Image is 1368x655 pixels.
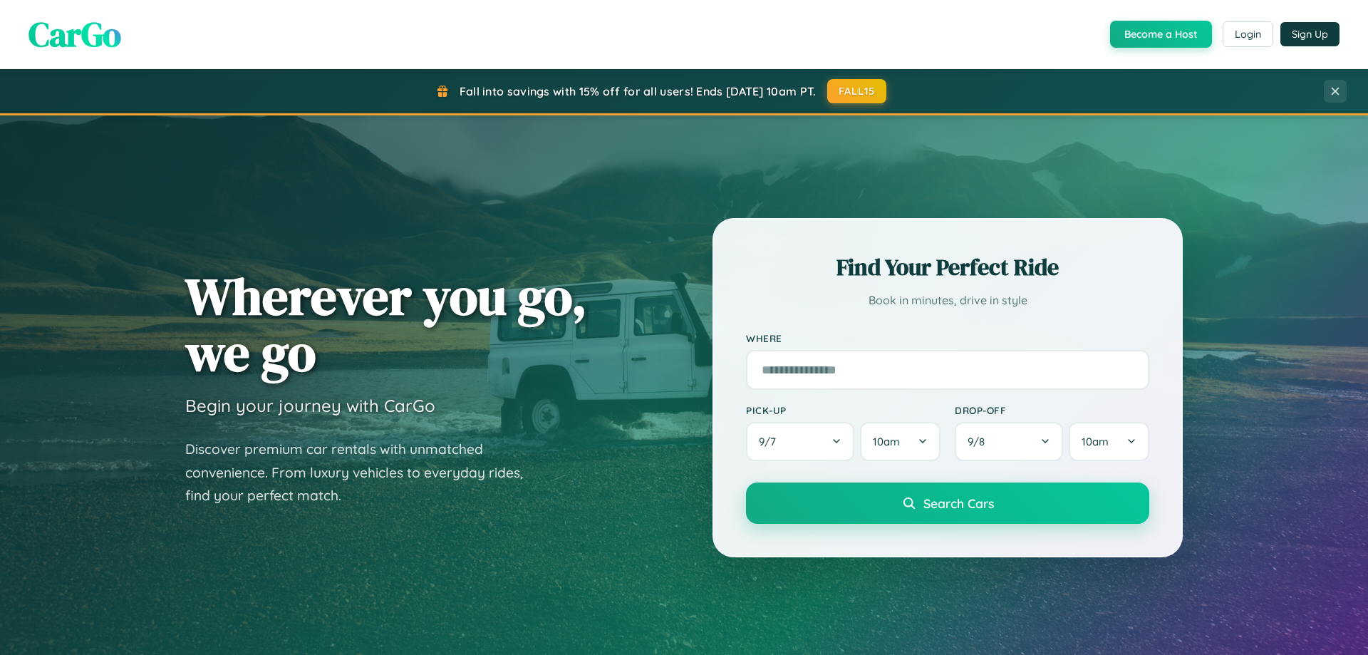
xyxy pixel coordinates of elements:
[1223,21,1273,47] button: Login
[185,395,435,416] h3: Begin your journey with CarGo
[955,422,1063,461] button: 9/8
[955,404,1149,416] label: Drop-off
[860,422,940,461] button: 10am
[746,422,854,461] button: 9/7
[827,79,887,103] button: FALL15
[746,332,1149,344] label: Where
[185,268,587,381] h1: Wherever you go, we go
[759,435,783,448] span: 9 / 7
[746,252,1149,283] h2: Find Your Perfect Ride
[460,84,817,98] span: Fall into savings with 15% off for all users! Ends [DATE] 10am PT.
[1280,22,1339,46] button: Sign Up
[873,435,900,448] span: 10am
[746,404,940,416] label: Pick-up
[1082,435,1109,448] span: 10am
[185,438,541,507] p: Discover premium car rentals with unmatched convenience. From luxury vehicles to everyday rides, ...
[923,495,994,511] span: Search Cars
[968,435,992,448] span: 9 / 8
[746,290,1149,311] p: Book in minutes, drive in style
[1069,422,1149,461] button: 10am
[1110,21,1212,48] button: Become a Host
[28,11,121,58] span: CarGo
[746,483,1149,524] button: Search Cars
